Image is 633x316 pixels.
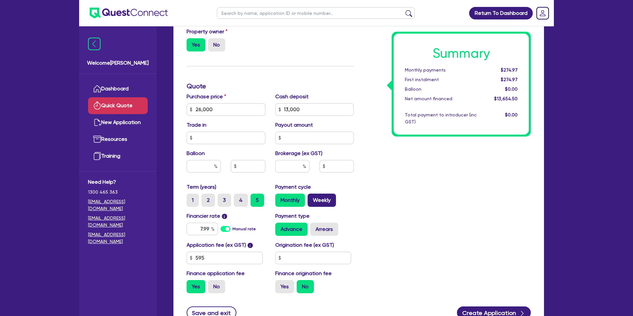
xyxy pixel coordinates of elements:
img: quest-connect-logo-blue [90,8,168,18]
h3: Quote [187,82,354,90]
div: Total payment to introducer (inc GST) [400,111,482,125]
a: Return To Dashboard [469,7,533,19]
label: Application fee (ex GST) [187,241,246,249]
span: 1300 465 363 [88,189,148,196]
div: Monthly payments [400,67,482,74]
div: First instalment [400,76,482,83]
span: i [248,243,253,248]
span: $13,654.50 [494,96,518,101]
label: Origination fee (ex GST) [275,241,334,249]
label: Yes [187,280,205,293]
a: [EMAIL_ADDRESS][DOMAIN_NAME] [88,198,148,212]
span: i [222,214,227,219]
img: training [93,152,101,160]
span: $0.00 [505,112,518,117]
label: No [297,280,314,293]
a: Resources [88,131,148,148]
label: Balloon [187,149,205,157]
label: Payment cycle [275,183,311,191]
a: Training [88,148,148,165]
span: $0.00 [505,86,518,92]
label: No [208,38,225,51]
a: Quick Quote [88,97,148,114]
label: Yes [275,280,294,293]
label: Purchase price [187,93,226,101]
a: New Application [88,114,148,131]
div: Balloon [400,86,482,93]
span: Need Help? [88,178,148,186]
label: 2 [201,194,215,207]
label: Finance application fee [187,269,245,277]
label: Advance [275,223,308,236]
img: new-application [93,118,101,126]
label: Payout amount [275,121,313,129]
input: Search by name, application ID or mobile number... [217,7,415,19]
label: Weekly [308,194,336,207]
label: Yes [187,38,205,51]
label: Arrears [310,223,338,236]
label: Monthly [275,194,305,207]
label: No [208,280,225,293]
label: 3 [218,194,231,207]
label: Property owner [187,28,227,36]
a: [EMAIL_ADDRESS][DOMAIN_NAME] [88,215,148,229]
img: resources [93,135,101,143]
h1: Summary [405,46,518,61]
label: Financier rate [187,212,227,220]
span: $274.97 [501,67,518,73]
label: 5 [251,194,264,207]
div: Net amount financed [400,95,482,102]
span: Welcome [PERSON_NAME] [87,59,149,67]
span: $274.97 [501,77,518,82]
label: 4 [234,194,248,207]
label: Finance origination fee [275,269,332,277]
a: [EMAIL_ADDRESS][DOMAIN_NAME] [88,231,148,245]
label: Manual rate [232,226,256,232]
a: Dropdown toggle [534,5,551,22]
a: Dashboard [88,80,148,97]
img: quick-quote [93,102,101,110]
img: icon-menu-close [88,38,101,50]
label: Payment type [275,212,310,220]
label: 1 [187,194,199,207]
label: Brokerage (ex GST) [275,149,322,157]
label: Cash deposit [275,93,309,101]
label: Trade in [187,121,206,129]
label: Term (years) [187,183,216,191]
